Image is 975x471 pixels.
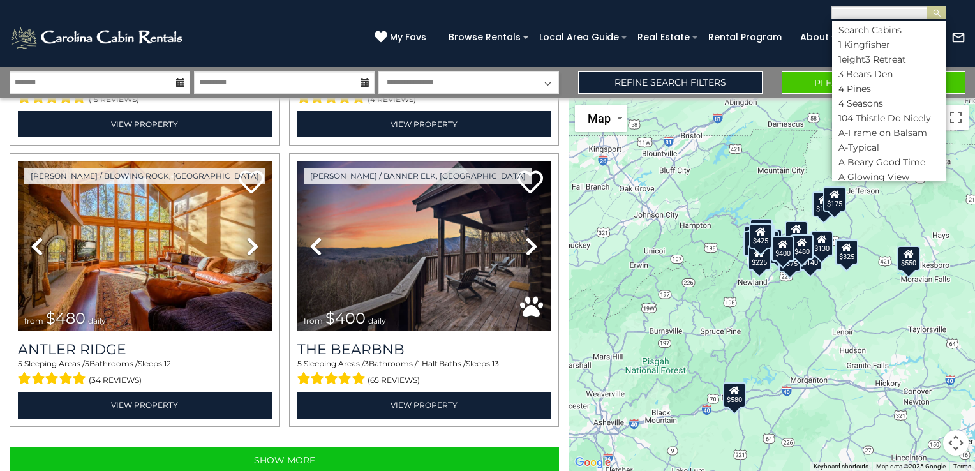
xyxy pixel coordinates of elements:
[364,359,369,368] span: 3
[297,161,551,331] img: thumbnail_163977593.jpeg
[832,112,946,124] li: 104 Thistle Do Nicely
[297,358,551,389] div: Sleeping Areas / Bathrooms / Sleeps:
[876,463,946,470] span: Map data ©2025 Google
[375,31,429,45] a: My Favs
[297,392,551,418] a: View Property
[832,83,946,94] li: 4 Pines
[798,245,821,271] div: $140
[390,31,426,44] span: My Favs
[24,316,43,325] span: from
[297,359,302,368] span: 5
[297,341,551,358] a: The Bearbnb
[791,234,814,260] div: $480
[897,246,920,271] div: $550
[533,27,625,47] a: Local Area Guide
[304,168,532,184] a: [PERSON_NAME] / Banner Elk, [GEOGRAPHIC_DATA]
[572,454,614,471] img: Google
[46,309,86,327] span: $480
[18,359,22,368] span: 5
[24,168,265,184] a: [PERSON_NAME] / Blowing Rock, [GEOGRAPHIC_DATA]
[18,341,272,358] a: Antler Ridge
[814,462,868,471] button: Keyboard shortcuts
[578,71,762,94] a: Refine Search Filters
[723,382,746,408] div: $580
[368,316,386,325] span: daily
[417,359,466,368] span: 1 Half Baths /
[89,372,142,389] span: (34 reviews)
[832,127,946,138] li: A-Frame on Balsam
[572,454,614,471] a: Open this area in Google Maps (opens a new window)
[832,39,946,50] li: 1 Kingfisher
[89,91,139,108] span: (15 reviews)
[588,112,611,125] span: Map
[835,239,858,265] div: $297
[748,223,771,249] div: $425
[943,430,969,456] button: Map camera controls
[748,245,771,271] div: $225
[810,231,833,257] div: $130
[771,236,794,262] div: $400
[812,191,835,217] div: $175
[784,221,807,246] div: $349
[492,359,499,368] span: 13
[953,463,971,470] a: Terms
[88,316,106,325] span: daily
[18,392,272,418] a: View Property
[18,358,272,389] div: Sleeping Areas / Bathrooms / Sleeps:
[85,359,89,368] span: 5
[832,171,946,183] li: A Glowing View
[832,156,946,168] li: A Beary Good Time
[943,105,969,130] button: Toggle fullscreen view
[832,54,946,65] li: 1eight3 Retreat
[575,105,627,132] button: Change map style
[297,111,551,137] a: View Property
[749,219,772,244] div: $125
[368,372,420,389] span: (65 reviews)
[823,186,846,212] div: $175
[368,91,416,108] span: (4 reviews)
[10,25,186,50] img: White-1-2.png
[951,31,965,45] img: mail-regular-white.png
[442,27,527,47] a: Browse Rentals
[18,161,272,331] img: thumbnail_163267178.jpeg
[832,142,946,153] li: A-Typical
[631,27,696,47] a: Real Estate
[164,359,171,368] span: 12
[325,309,366,327] span: $400
[304,316,323,325] span: from
[794,27,835,47] a: About
[18,111,272,137] a: View Property
[832,68,946,80] li: 3 Bears Den
[743,231,766,257] div: $230
[702,27,788,47] a: Rental Program
[782,71,965,94] button: Please Update Results
[832,24,946,36] li: Search Cabins
[835,239,858,265] div: $325
[832,98,946,109] li: 4 Seasons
